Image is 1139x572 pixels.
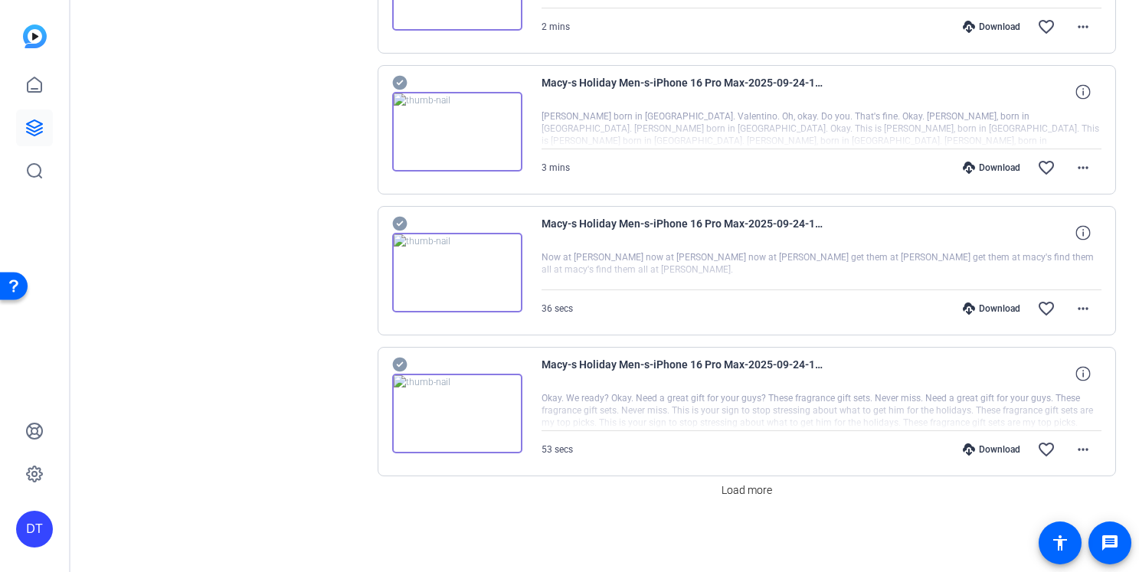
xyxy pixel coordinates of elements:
[392,92,522,172] img: thumb-nail
[955,302,1028,315] div: Download
[715,476,778,504] button: Load more
[542,444,573,455] span: 53 secs
[1037,18,1056,36] mat-icon: favorite_border
[1074,159,1092,177] mat-icon: more_horiz
[542,214,825,251] span: Macy-s Holiday Men-s-iPhone 16 Pro Max-2025-09-24-14-34-56-811-0
[1074,18,1092,36] mat-icon: more_horiz
[392,233,522,312] img: thumb-nail
[542,74,825,110] span: Macy-s Holiday Men-s-iPhone 16 Pro Max-2025-09-24-14-37-28-104-0
[1037,440,1056,459] mat-icon: favorite_border
[392,374,522,453] img: thumb-nail
[955,443,1028,456] div: Download
[542,162,570,173] span: 3 mins
[23,25,47,48] img: blue-gradient.svg
[1051,534,1069,552] mat-icon: accessibility
[955,21,1028,33] div: Download
[16,511,53,547] div: DT
[1101,534,1119,552] mat-icon: message
[1074,299,1092,318] mat-icon: more_horiz
[1037,159,1056,177] mat-icon: favorite_border
[1037,299,1056,318] mat-icon: favorite_border
[955,162,1028,174] div: Download
[722,482,772,498] span: Load more
[1074,440,1092,459] mat-icon: more_horiz
[542,303,573,314] span: 36 secs
[542,355,825,392] span: Macy-s Holiday Men-s-iPhone 16 Pro Max-2025-09-24-14-33-43-914-0
[542,21,570,32] span: 2 mins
